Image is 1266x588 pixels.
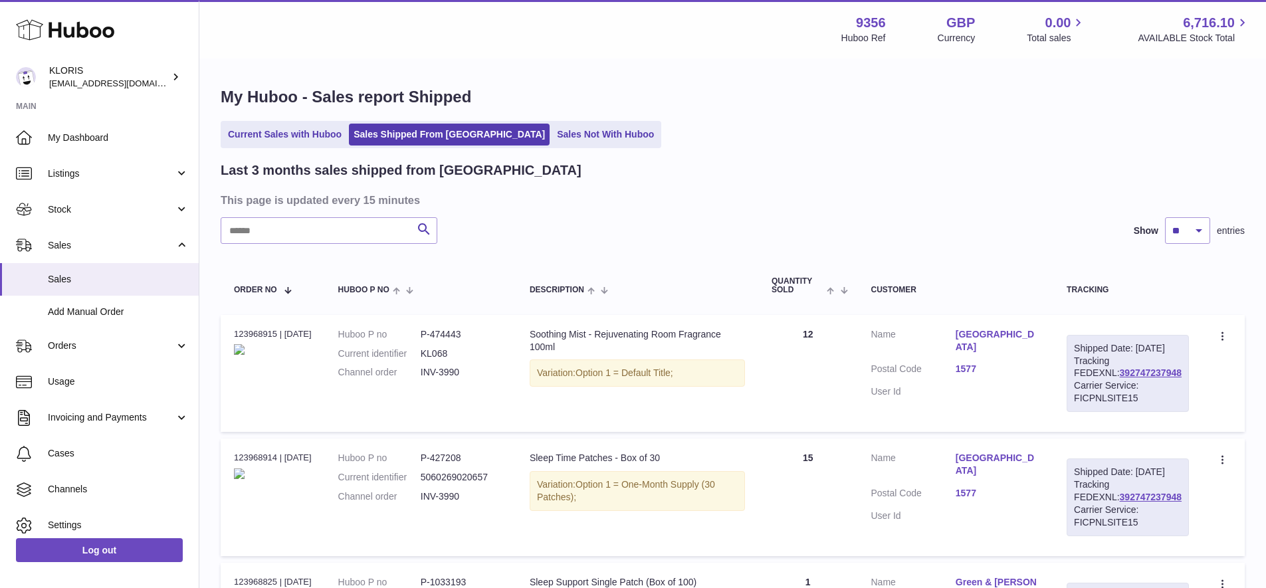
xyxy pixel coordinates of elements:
strong: 9356 [856,14,886,32]
span: Usage [48,375,189,388]
span: Order No [234,286,277,294]
dt: Huboo P no [338,452,421,464]
a: Sales Shipped From [GEOGRAPHIC_DATA] [349,124,550,146]
span: Cases [48,447,189,460]
div: Variation: [530,359,745,387]
span: Option 1 = One-Month Supply (30 Patches); [537,479,715,502]
div: Tracking FEDEXNL: [1067,458,1189,536]
span: Quantity Sold [772,277,823,294]
dt: Huboo P no [338,328,421,341]
div: Carrier Service: FICPNLSITE15 [1074,379,1182,405]
a: 392747237948 [1120,367,1182,378]
span: AVAILABLE Stock Total [1138,32,1250,45]
div: Currency [938,32,976,45]
div: Sleep Time Patches - Box of 30 [530,452,745,464]
div: 123968915 | [DATE] [234,328,312,340]
h1: My Huboo - Sales report Shipped [221,86,1245,108]
span: Channels [48,483,189,496]
span: Description [530,286,584,294]
dt: Current identifier [338,347,421,360]
a: Current Sales with Huboo [223,124,346,146]
td: 15 [758,439,858,555]
span: 0.00 [1045,14,1071,32]
dd: P-474443 [421,328,503,341]
dt: Name [871,452,956,480]
span: Orders [48,340,175,352]
div: Tracking [1067,286,1189,294]
div: Tracking FEDEXNL: [1067,335,1189,412]
dt: User Id [871,385,956,398]
span: [EMAIL_ADDRESS][DOMAIN_NAME] [49,78,195,88]
h3: This page is updated every 15 minutes [221,193,1241,207]
div: Shipped Date: [DATE] [1074,466,1182,478]
span: entries [1217,225,1245,237]
span: Listings [48,167,175,180]
h2: Last 3 months sales shipped from [GEOGRAPHIC_DATA] [221,161,581,179]
dd: INV-3990 [421,366,503,379]
span: My Dashboard [48,132,189,144]
div: KLORIS [49,64,169,90]
span: Stock [48,203,175,216]
a: Sales Not With Huboo [552,124,659,146]
span: Sales [48,239,175,252]
a: 0.00 Total sales [1027,14,1086,45]
span: 6,716.10 [1183,14,1235,32]
td: 12 [758,315,858,432]
dt: Current identifier [338,471,421,484]
dd: KL068 [421,347,503,360]
a: [GEOGRAPHIC_DATA] [956,452,1040,477]
span: Total sales [1027,32,1086,45]
span: Settings [48,519,189,532]
div: Soothing Mist - Rejuvenating Room Fragrance 100ml [530,328,745,353]
dt: Postal Code [871,363,956,379]
dd: P-427208 [421,452,503,464]
div: Customer [871,286,1041,294]
dt: Postal Code [871,487,956,503]
dt: Name [871,328,956,357]
div: Variation: [530,471,745,511]
div: Carrier Service: FICPNLSITE15 [1074,504,1182,529]
a: 392747237948 [1120,492,1182,502]
a: [GEOGRAPHIC_DATA] [956,328,1040,353]
a: 6,716.10 AVAILABLE Stock Total [1138,14,1250,45]
dd: 5060269020657 [421,471,503,484]
img: sleep-Patches_adadb15c-bbbe-4739-acd5-6a797f29ada1.jpg [234,468,245,479]
dt: Channel order [338,366,421,379]
div: Shipped Date: [DATE] [1074,342,1182,355]
div: 123968914 | [DATE] [234,452,312,464]
img: KL068-Soothing-Mist-Brighter.jpg [234,344,245,355]
dd: INV-3990 [421,490,503,503]
span: Invoicing and Payments [48,411,175,424]
a: 1577 [956,363,1040,375]
div: Huboo Ref [841,32,886,45]
span: Sales [48,273,189,286]
span: Option 1 = Default Title; [576,367,673,378]
a: 1577 [956,487,1040,500]
a: Log out [16,538,183,562]
span: Huboo P no [338,286,389,294]
span: Add Manual Order [48,306,189,318]
div: 123968825 | [DATE] [234,576,312,588]
dt: Channel order [338,490,421,503]
img: huboo@kloriscbd.com [16,67,36,87]
dt: User Id [871,510,956,522]
strong: GBP [946,14,975,32]
label: Show [1134,225,1158,237]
